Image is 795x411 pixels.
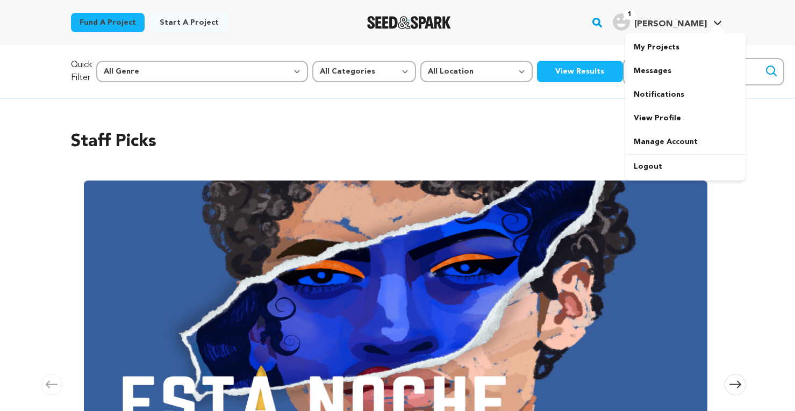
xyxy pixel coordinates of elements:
[611,11,724,31] a: Leonardi J.'s Profile
[625,106,746,130] a: View Profile
[71,59,92,84] p: Quick Filter
[71,13,145,32] a: Fund a project
[625,83,746,106] a: Notifications
[71,129,725,155] h2: Staff Picks
[634,20,707,28] span: [PERSON_NAME]
[367,16,452,29] img: Seed&Spark Logo Dark Mode
[367,16,452,29] a: Seed&Spark Homepage
[613,13,707,31] div: Leonardi J.'s Profile
[625,35,746,59] a: My Projects
[624,9,636,20] span: 1
[623,58,784,85] input: Search for a specific project
[151,13,227,32] a: Start a project
[625,130,746,154] a: Manage Account
[537,61,623,82] button: View Results
[613,13,630,31] img: user.png
[611,11,724,34] span: Leonardi J.'s Profile
[625,155,746,178] a: Logout
[625,59,746,83] a: Messages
